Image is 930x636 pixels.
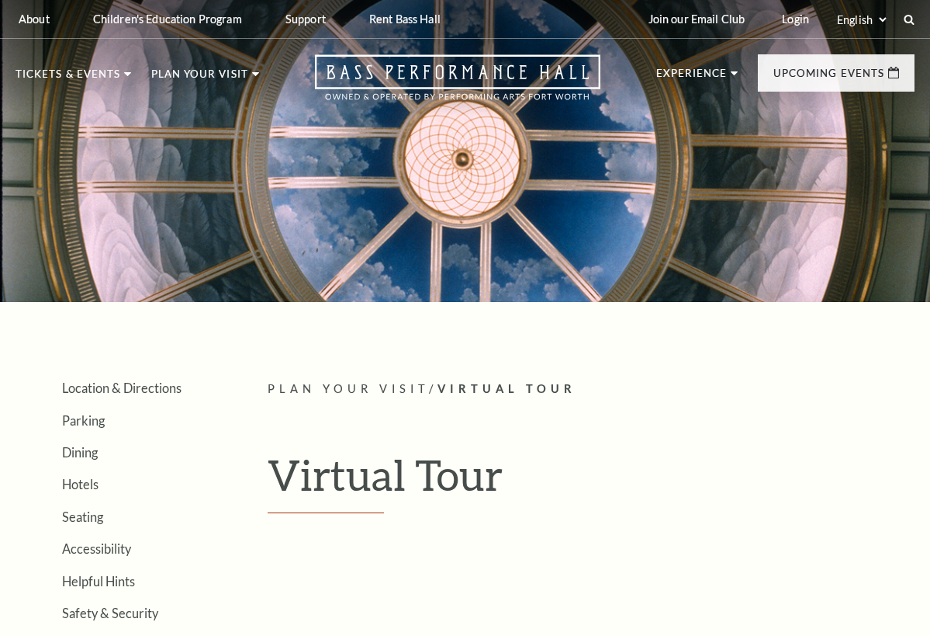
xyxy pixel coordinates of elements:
span: Plan Your Visit [268,382,429,395]
a: Dining [62,445,98,460]
a: Safety & Security [62,606,158,620]
p: Rent Bass Hall [369,12,441,26]
p: Support [285,12,326,26]
span: Virtual Tour [437,382,576,395]
p: Experience [656,68,728,87]
p: Upcoming Events [773,68,884,87]
a: Accessibility [62,541,131,556]
p: About [19,12,50,26]
p: Children's Education Program [93,12,242,26]
p: Tickets & Events [16,69,120,88]
h1: Virtual Tour [268,450,914,513]
a: Seating [62,509,103,524]
a: Location & Directions [62,381,182,395]
a: Parking [62,413,105,428]
a: Helpful Hints [62,574,135,589]
p: Plan Your Visit [151,69,248,88]
p: / [268,380,914,399]
a: Hotels [62,477,99,492]
select: Select: [834,12,889,27]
